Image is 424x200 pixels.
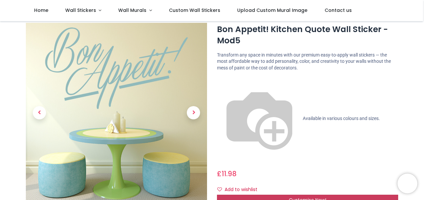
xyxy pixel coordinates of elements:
span: Wall Stickers [65,7,96,14]
span: 11.98 [222,169,237,179]
p: Transform any space in minutes with our premium easy-to-apply wall stickers — the most affordable... [217,52,398,71]
a: Next [180,50,207,176]
span: Available in various colours and sizes. [303,116,380,121]
h1: Bon Appetit! Kitchen Quote Wall Sticker - Mod5 [217,24,398,47]
iframe: Brevo live chat [397,174,417,193]
span: Wall Murals [118,7,146,14]
a: Previous [26,50,53,176]
span: Next [187,106,200,120]
i: Add to wishlist [217,187,222,192]
button: Add to wishlistAdd to wishlist [217,184,263,195]
span: £ [217,169,237,179]
span: Custom Wall Stickers [169,7,220,14]
span: Upload Custom Mural Image [237,7,307,14]
img: color-wheel.png [217,76,302,161]
span: Contact us [325,7,352,14]
span: Home [34,7,48,14]
span: Previous [33,106,46,120]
